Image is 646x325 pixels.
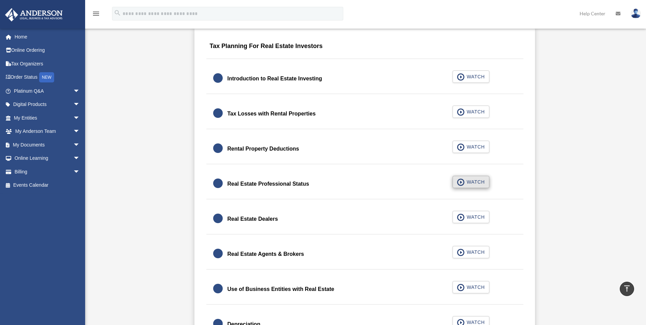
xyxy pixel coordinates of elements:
div: NEW [39,72,54,82]
a: Real Estate Dealers WATCH [213,211,517,227]
div: Introduction to Real Estate Investing [227,74,322,83]
a: Introduction to Real Estate Investing WATCH [213,71,517,87]
a: vertical_align_top [620,282,634,296]
i: vertical_align_top [623,284,631,293]
a: Real Estate Agents & Brokers WATCH [213,246,517,262]
a: Tax Losses with Rental Properties WATCH [213,106,517,122]
span: WATCH [464,73,485,80]
img: Anderson Advisors Platinum Portal [3,8,65,21]
div: Real Estate Dealers [227,214,278,224]
div: Real Estate Professional Status [227,179,309,189]
a: Platinum Q&Aarrow_drop_down [5,84,90,98]
button: WATCH [453,176,489,188]
a: Real Estate Professional Status WATCH [213,176,517,192]
a: Online Learningarrow_drop_down [5,152,90,165]
a: Billingarrow_drop_down [5,165,90,179]
span: WATCH [464,108,485,115]
a: Events Calendar [5,179,90,192]
a: menu [92,12,100,18]
a: Online Ordering [5,44,90,57]
a: Tax Organizers [5,57,90,71]
span: arrow_drop_down [73,111,87,125]
img: User Pic [631,9,641,18]
span: arrow_drop_down [73,165,87,179]
a: Order StatusNEW [5,71,90,84]
i: menu [92,10,100,18]
button: WATCH [453,281,489,293]
a: Digital Productsarrow_drop_down [5,98,90,111]
span: WATCH [464,214,485,220]
a: Rental Property Deductions WATCH [213,141,517,157]
span: arrow_drop_down [73,152,87,166]
span: arrow_drop_down [73,98,87,112]
a: My Documentsarrow_drop_down [5,138,90,152]
span: WATCH [464,179,485,185]
span: WATCH [464,284,485,291]
a: My Entitiesarrow_drop_down [5,111,90,125]
button: WATCH [453,106,489,118]
div: Rental Property Deductions [227,144,299,154]
div: Use of Business Entities with Real Estate [227,284,334,294]
div: Real Estate Agents & Brokers [227,249,304,259]
button: WATCH [453,71,489,83]
span: arrow_drop_down [73,125,87,139]
button: WATCH [453,246,489,258]
div: Tax Losses with Rental Properties [227,109,316,119]
a: My Anderson Teamarrow_drop_down [5,125,90,138]
span: WATCH [464,249,485,256]
button: WATCH [453,141,489,153]
span: arrow_drop_down [73,84,87,98]
span: arrow_drop_down [73,138,87,152]
button: WATCH [453,211,489,223]
a: Use of Business Entities with Real Estate WATCH [213,281,517,297]
a: Home [5,30,90,44]
span: WATCH [464,143,485,150]
i: search [114,9,121,17]
div: Tax Planning For Real Estate Investors [206,37,523,59]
